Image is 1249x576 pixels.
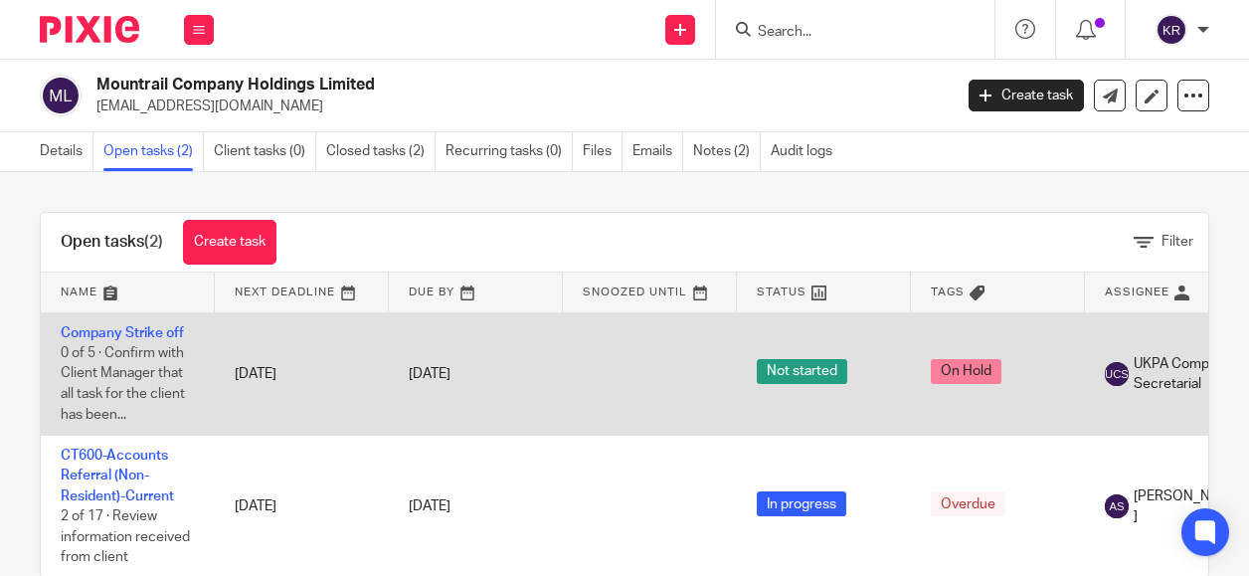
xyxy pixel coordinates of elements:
span: Filter [1161,235,1193,249]
span: On Hold [931,359,1001,384]
span: 0 of 5 · Confirm with Client Manager that all task for the client has been... [61,346,185,422]
a: Closed tasks (2) [326,132,436,171]
input: Search [756,24,935,42]
a: Open tasks (2) [103,132,204,171]
span: UKPA Company Secretarial [1134,354,1239,395]
a: Notes (2) [693,132,761,171]
img: svg%3E [1105,362,1129,386]
span: [DATE] [409,367,450,381]
p: [EMAIL_ADDRESS][DOMAIN_NAME] [96,96,939,116]
span: Snoozed Until [583,287,687,297]
img: svg%3E [1156,14,1187,46]
span: Tags [931,287,965,297]
a: Create task [183,220,276,265]
a: Emails [632,132,683,171]
a: Files [583,132,623,171]
span: In progress [757,491,846,516]
span: Not started [757,359,847,384]
a: Audit logs [771,132,842,171]
a: Create task [969,80,1084,111]
span: Overdue [931,491,1005,516]
td: [DATE] [215,312,389,436]
span: Status [757,287,806,297]
a: Client tasks (0) [214,132,316,171]
h1: Open tasks [61,232,163,253]
a: Recurring tasks (0) [446,132,573,171]
a: Company Strike off [61,326,184,340]
span: 2 of 17 · Review information received from client [61,509,190,564]
span: (2) [144,234,163,250]
img: svg%3E [40,75,82,116]
span: [PERSON_NAME] [1134,486,1239,527]
img: svg%3E [1105,494,1129,518]
span: [DATE] [409,499,450,513]
a: Details [40,132,93,171]
a: CT600-Accounts Referral (Non-Resident)-Current [61,449,174,503]
img: Pixie [40,16,139,43]
h2: Mountrail Company Holdings Limited [96,75,771,96]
